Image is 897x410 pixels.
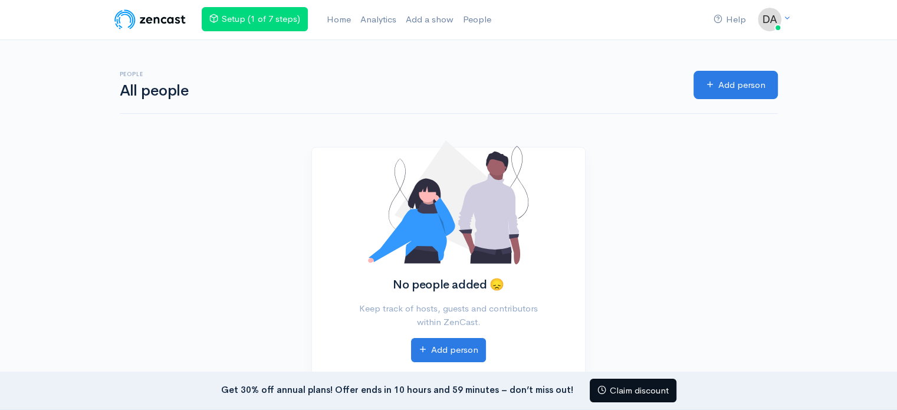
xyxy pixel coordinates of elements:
[120,71,679,77] h6: People
[694,71,778,100] a: Add person
[221,383,573,395] strong: Get 30% off annual plans! Offer ends in 10 hours and 59 minutes – don’t miss out!
[348,278,550,291] h2: No people added 😞
[348,302,550,329] p: Keep track of hosts, guests and contributors within ZenCast.
[322,7,356,32] a: Home
[202,7,308,31] a: Setup (1 of 7 steps)
[368,140,528,264] img: No people added
[120,83,679,100] h1: All people
[458,7,496,32] a: People
[758,8,781,31] img: ...
[590,379,676,403] a: Claim discount
[356,7,401,32] a: Analytics
[113,8,188,31] img: ZenCast Logo
[709,7,751,32] a: Help
[411,338,486,362] a: Add person
[401,7,458,32] a: Add a show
